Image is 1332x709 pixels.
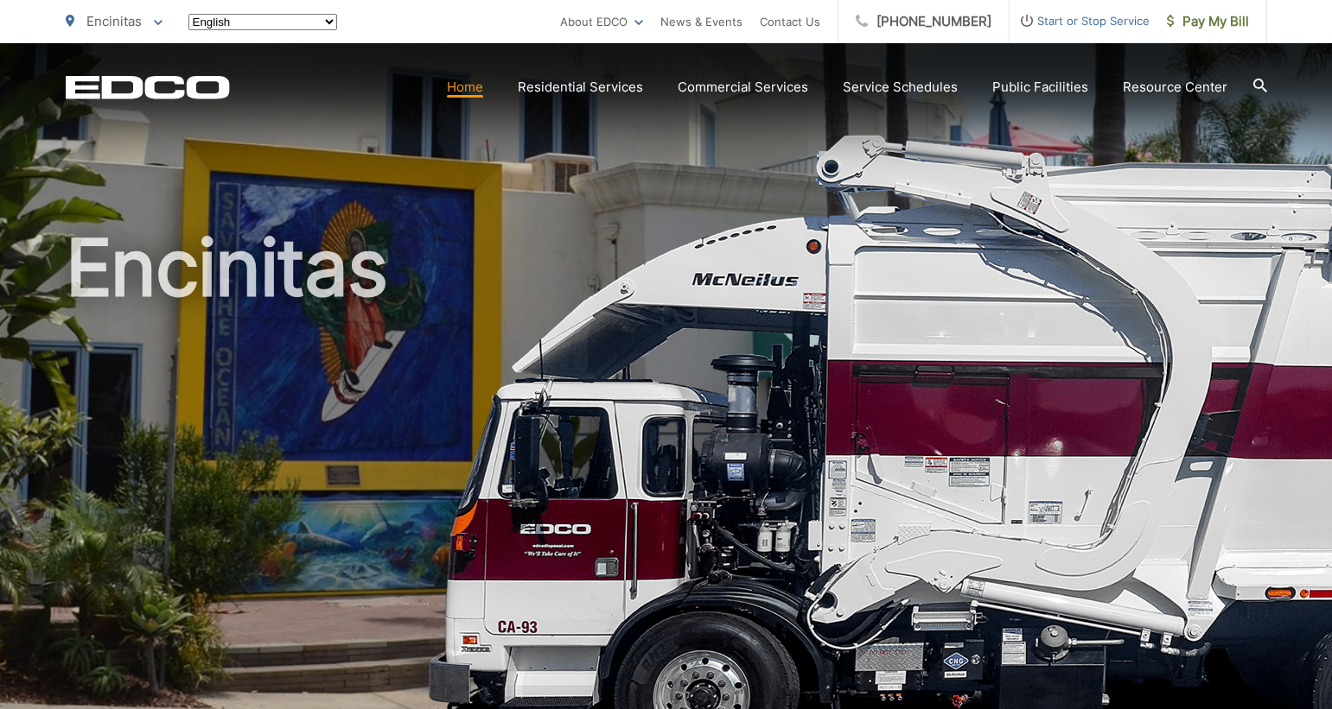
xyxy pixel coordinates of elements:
a: Contact Us [760,11,820,32]
a: Residential Services [518,77,643,98]
a: EDCD logo. Return to the homepage. [66,75,230,99]
a: Resource Center [1123,77,1227,98]
a: Commercial Services [678,77,808,98]
a: Service Schedules [843,77,958,98]
span: Pay My Bill [1167,11,1249,32]
select: Select a language [188,14,337,30]
span: Encinitas [86,13,142,29]
a: About EDCO [560,11,643,32]
a: Home [447,77,483,98]
a: News & Events [660,11,742,32]
a: Public Facilities [992,77,1088,98]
